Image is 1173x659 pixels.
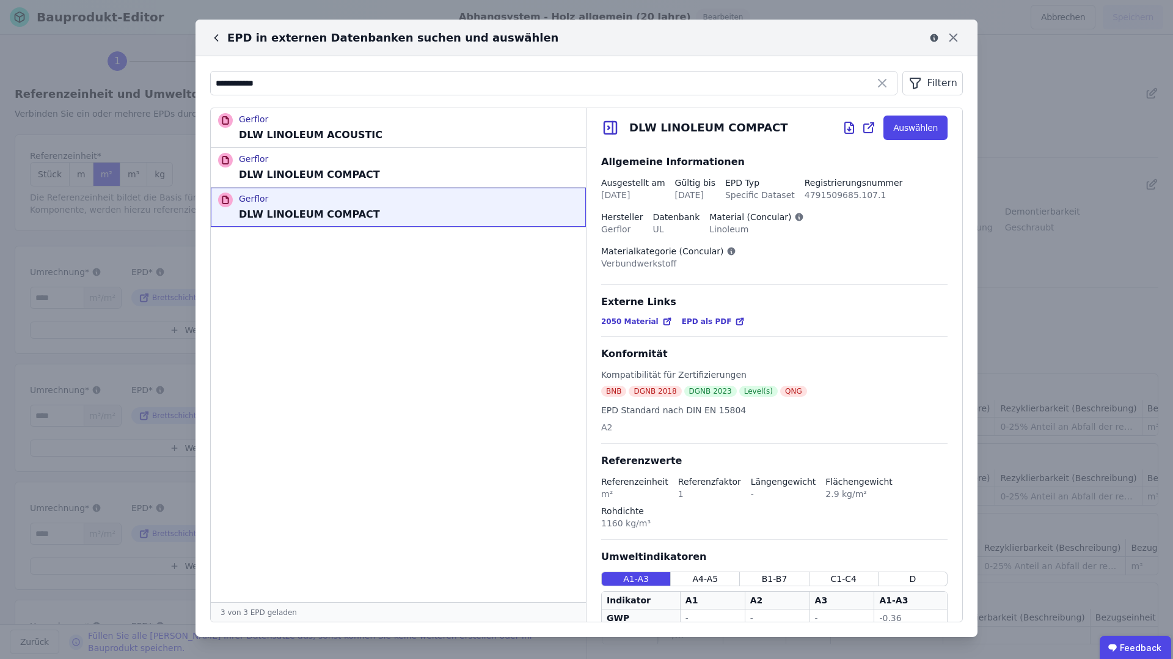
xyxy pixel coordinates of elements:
div: DGNB 2023 [684,386,737,397]
div: Umweltindikatoren [601,550,948,564]
div: DGNB 2018 [629,386,681,397]
div: Flächengewicht [825,476,892,488]
div: m² [601,488,668,500]
div: BNB [601,386,626,397]
button: Auswählen [883,116,948,140]
div: Specific Dataset [725,189,795,201]
p: DLW LINOLEUM COMPACT [239,207,380,222]
div: Hersteller [601,211,643,223]
span: C1-C4 [831,573,857,585]
div: - [685,612,740,624]
div: Linoleum [709,223,803,235]
div: Referenzeinheit [601,476,668,488]
span: B1-B7 [762,573,787,585]
div: Kompatibilität für Zertifizierungen [601,369,809,386]
div: QNG [780,386,807,397]
div: A2 [750,594,763,606]
div: Indikator [607,594,651,606]
div: Level(s) [739,386,778,397]
span: A4-A5 [692,573,718,585]
div: [DATE] [601,189,665,201]
div: Verbundwerkstoff [601,257,736,270]
div: Allgemeine Informationen [601,155,948,169]
button: Filtern [902,71,963,95]
div: 3 von 3 EPD geladen [211,602,586,622]
span: A1-A3 [623,573,649,585]
div: 1160 kg/m³ [601,517,651,529]
div: Längengewicht [751,476,816,488]
div: Datenbank [652,211,700,223]
p: Gerflor [239,193,380,205]
div: Gültig bis [675,177,715,189]
div: EPD in externen Datenbanken suchen und auswählen [210,29,558,46]
div: Rohdichte [601,505,651,517]
div: Ausgestellt am [601,177,665,189]
span: D [910,573,916,585]
div: A1 [685,594,698,606]
div: Material (Concular) [709,211,803,223]
div: - [815,612,869,624]
p: DLW LINOLEUM COMPACT [239,168,380,182]
div: [DATE] [675,189,715,201]
div: Externe Links [601,295,948,309]
div: Konformität [601,347,948,361]
div: - [751,488,816,500]
div: Referenzfaktor [678,476,741,488]
div: - [750,612,805,624]
div: A3 [815,594,828,606]
p: Gerflor [239,113,382,125]
div: A2 [601,421,746,433]
div: EPD Typ [725,177,795,189]
div: Materialkategorie (Concular) [601,245,736,257]
p: DLW LINOLEUM ACOUSTIC [239,128,382,142]
div: Registrierungsnummer [805,177,903,189]
div: Gerflor [601,223,643,235]
div: 4791509685.107.1 [805,189,903,201]
div: GWP [607,612,675,624]
div: UL [652,223,700,235]
span: 2050 Material [601,317,659,326]
p: Gerflor [239,153,380,165]
div: -0.36 [879,612,942,624]
span: EPD als PDF [682,317,732,326]
div: A1-A3 [879,594,908,606]
div: 2.9 kg/m² [825,488,892,500]
div: DLW LINOLEUM COMPACT [629,119,788,136]
div: EPD Standard nach DIN EN 15804 [601,404,746,421]
div: 1 [678,488,741,500]
div: Referenzwerte [601,454,948,468]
